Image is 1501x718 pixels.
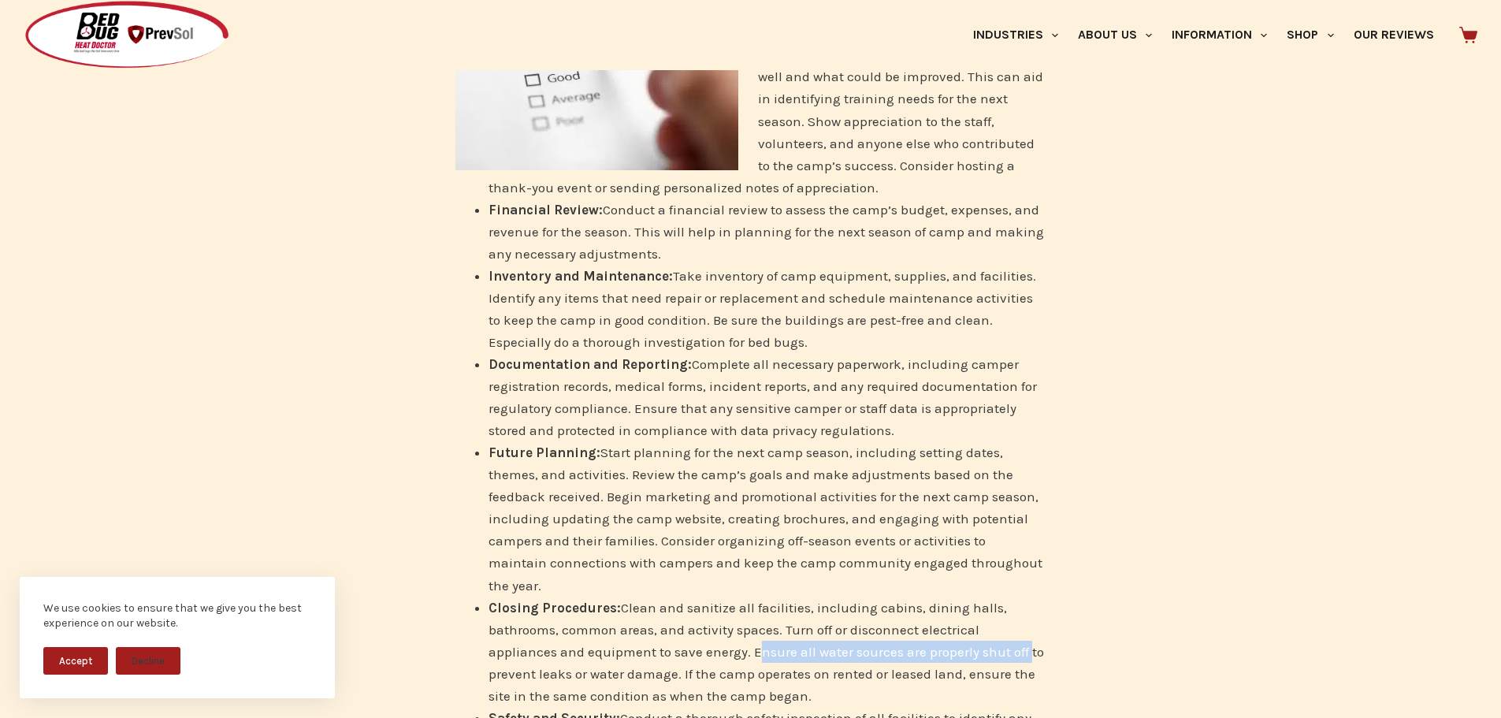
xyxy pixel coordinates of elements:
[489,356,692,372] strong: Documentation and Reporting:
[43,601,311,631] div: We use cookies to ensure that we give you the best experience on our website.
[43,647,108,675] button: Accept
[489,199,1046,265] li: Conduct a financial review to assess the camp’s budget, expenses, and revenue for the season. Thi...
[489,445,600,460] strong: Future Planning:
[489,353,1046,441] li: Complete all necessary paperwork, including camper registration records, medical forms, incident ...
[13,6,60,54] button: Open LiveChat chat widget
[489,268,673,284] strong: Inventory and Maintenance:
[116,647,180,675] button: Decline
[489,597,1046,707] li: Clean and sanitize all facilities, including cabins, dining halls, bathrooms, common areas, and a...
[489,265,1046,353] li: Take inventory of camp equipment, supplies, and facilities. Identify any items that need repair o...
[489,202,603,218] strong: Financial Review:
[489,441,1046,596] li: Start planning for the next camp season, including setting dates, themes, and activities. Review ...
[489,600,621,616] strong: Closing Procedures:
